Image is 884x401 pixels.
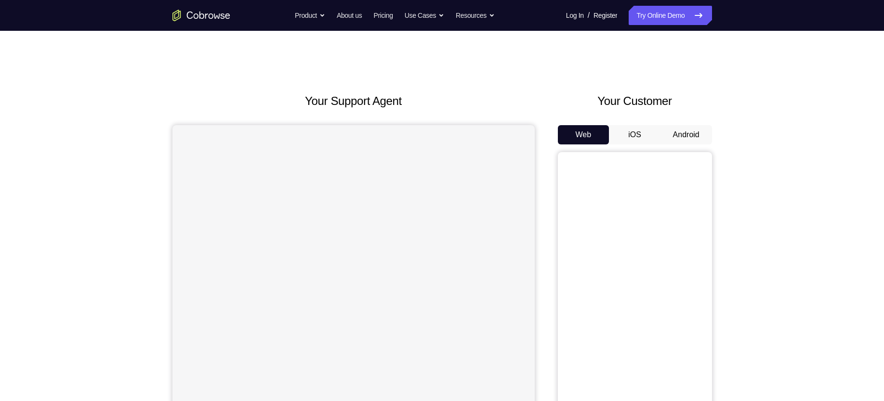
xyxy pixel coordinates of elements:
[558,125,609,144] button: Web
[295,6,325,25] button: Product
[660,125,712,144] button: Android
[609,125,660,144] button: iOS
[405,6,444,25] button: Use Cases
[566,6,584,25] a: Log In
[456,6,495,25] button: Resources
[373,6,393,25] a: Pricing
[337,6,362,25] a: About us
[558,92,712,110] h2: Your Customer
[172,92,535,110] h2: Your Support Agent
[172,10,230,21] a: Go to the home page
[588,10,590,21] span: /
[629,6,712,25] a: Try Online Demo
[594,6,617,25] a: Register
